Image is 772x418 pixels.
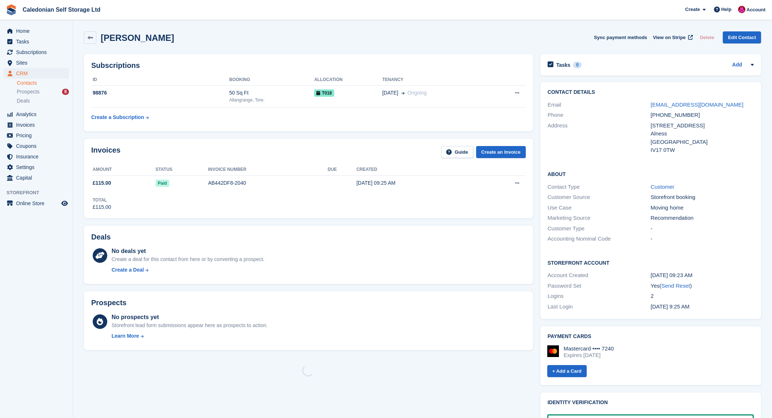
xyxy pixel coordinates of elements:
a: menu [4,120,69,130]
div: Allangrange, Tore. [229,97,314,103]
a: Create a Subscription [91,111,149,124]
span: View on Stripe [653,34,686,41]
div: £115.00 [93,203,111,211]
h2: Identity verification [548,400,754,406]
a: Contacts [17,80,69,87]
div: 2 [651,292,754,300]
div: Contact Type [548,183,651,191]
div: Phone [548,111,651,119]
div: Customer Type [548,225,651,233]
span: T018 [314,89,334,97]
div: Account Created [548,271,651,280]
div: 0 [573,62,582,68]
div: IV17 0TW [651,146,754,154]
a: menu [4,109,69,119]
a: Customer [651,184,674,190]
div: [DATE] 09:23 AM [651,271,754,280]
div: Alness [651,130,754,138]
th: Booking [229,74,314,86]
div: [DATE] 09:25 AM [356,179,478,187]
div: Logins [548,292,651,300]
span: ( ) [660,283,692,289]
a: Prospects 8 [17,88,69,96]
div: Expires [DATE] [564,352,614,358]
th: Status [155,164,208,176]
div: Last Login [548,303,651,311]
a: + Add a Card [547,365,587,377]
div: Create a Subscription [91,114,144,121]
h2: Prospects [91,299,127,307]
span: [DATE] [382,89,398,97]
a: Add [732,61,742,69]
div: - [651,235,754,243]
div: Use Case [548,204,651,212]
th: Invoice number [208,164,328,176]
time: 2025-07-30 08:25:53 UTC [651,303,689,310]
span: Storefront [7,189,73,196]
a: Caledonian Self Storage Ltd [20,4,103,16]
span: Pricing [16,130,60,141]
h2: Invoices [91,146,120,158]
h2: [PERSON_NAME] [101,33,174,43]
h2: Contact Details [548,89,754,95]
a: Preview store [60,199,69,208]
div: 8 [62,89,69,95]
a: menu [4,173,69,183]
span: Invoices [16,120,60,130]
div: AB442DF8-2040 [208,179,328,187]
div: [GEOGRAPHIC_DATA] [651,138,754,146]
th: Allocation [314,74,382,86]
span: Ongoing [408,90,427,96]
div: Email [548,101,651,109]
th: ID [91,74,229,86]
span: Analytics [16,109,60,119]
div: 98876 [91,89,229,97]
div: - [651,225,754,233]
span: Home [16,26,60,36]
a: menu [4,152,69,162]
div: 50 Sq Ft [229,89,314,97]
a: menu [4,37,69,47]
th: Created [356,164,478,176]
span: Paid [155,180,169,187]
div: Storefront booking [651,193,754,202]
a: [EMAIL_ADDRESS][DOMAIN_NAME] [651,101,743,108]
div: [PHONE_NUMBER] [651,111,754,119]
th: Due [328,164,356,176]
div: Create a Deal [112,266,144,274]
span: Prospects [17,88,39,95]
a: Deals [17,97,69,105]
span: £115.00 [93,179,111,187]
a: menu [4,68,69,78]
span: Deals [17,97,30,104]
h2: About [548,170,754,177]
a: menu [4,130,69,141]
div: [STREET_ADDRESS] [651,122,754,130]
div: Recommendation [651,214,754,222]
a: menu [4,47,69,57]
div: Address [548,122,651,154]
div: Accounting Nominal Code [548,235,651,243]
a: Create an Invoice [476,146,526,158]
span: Create [685,6,700,13]
th: Amount [91,164,155,176]
a: Edit Contact [723,31,761,43]
div: Yes [651,282,754,290]
span: Settings [16,162,60,172]
div: Learn More [112,332,139,340]
a: Guide [441,146,473,158]
a: menu [4,141,69,151]
h2: Subscriptions [91,61,526,70]
h2: Payment cards [548,334,754,340]
a: Create a Deal [112,266,265,274]
a: Learn More [112,332,268,340]
span: Tasks [16,37,60,47]
span: Online Store [16,198,60,208]
a: menu [4,198,69,208]
div: No prospects yet [112,313,268,322]
span: Sites [16,58,60,68]
span: Help [721,6,732,13]
span: Capital [16,173,60,183]
div: No deals yet [112,247,265,256]
h2: Storefront Account [548,259,754,266]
